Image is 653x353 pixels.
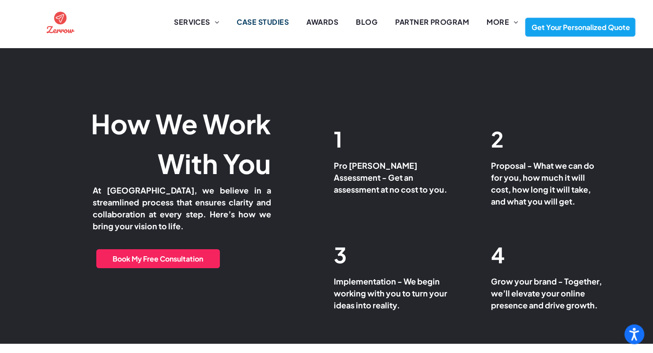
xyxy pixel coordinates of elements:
[334,276,447,310] strong: Implementation - We begin working with you to turn your ideas into reality.
[491,125,503,152] strong: 2
[334,241,347,268] strong: 3
[528,18,633,36] span: Get Your Personalized Quote
[334,160,447,194] strong: Pro [PERSON_NAME] Assessment - Get an assessment at no cost to you.
[298,17,347,27] a: AWARDS
[491,241,504,268] strong: 4
[334,125,342,152] strong: 1
[158,147,271,180] span: With You
[113,254,203,263] span: Book My Free Consultation
[347,17,386,27] a: BLOG
[96,249,220,268] a: Book My Free Consultation
[91,107,271,140] span: How We Work
[93,185,271,231] strong: At [GEOGRAPHIC_DATA], we believe in a streamlined process that ensures clarity and collaboration ...
[45,7,76,38] img: the logo for zernow is a red circle with an airplane in it .
[478,17,527,27] a: MORE
[491,160,594,206] strong: Proposal - What we can do for you, how much it will cost, how long it will take, and what you wil...
[491,276,601,310] strong: Grow your brand - Together, we’ll elevate your online presence and drive growth.
[386,17,478,27] a: PARTNER PROGRAM
[165,17,228,27] a: SERVICES
[525,18,635,37] a: Get Your Personalized Quote
[228,17,298,27] a: CASE STUDIES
